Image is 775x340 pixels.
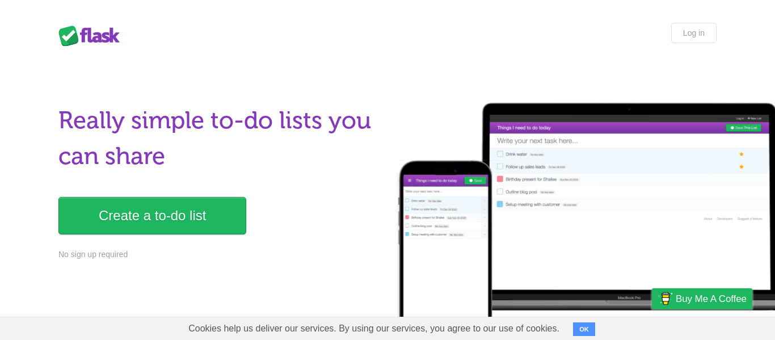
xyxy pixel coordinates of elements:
[58,103,381,174] h1: Really simple to-do lists you can share
[177,317,571,340] span: Cookies help us deliver our services. By using our services, you agree to our use of cookies.
[58,26,127,46] div: Flask Lists
[58,249,381,261] p: No sign up required
[658,289,673,308] img: Buy me a coffee
[671,23,717,43] a: Log in
[58,197,246,234] a: Create a to-do list
[676,289,747,309] span: Buy me a coffee
[652,288,752,309] a: Buy me a coffee
[573,322,595,336] button: OK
